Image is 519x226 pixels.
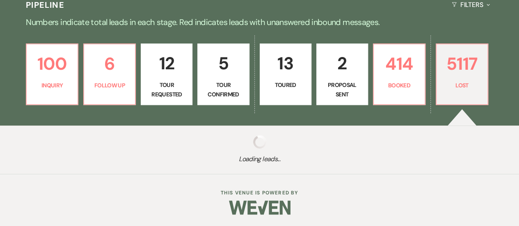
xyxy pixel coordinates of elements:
[316,43,368,105] a: 2Proposal Sent
[322,80,363,99] p: Proposal Sent
[260,43,311,105] a: 13Toured
[141,43,192,105] a: 12Tour Requested
[441,81,482,90] p: Lost
[253,135,266,148] img: loading spinner
[203,50,244,77] p: 5
[26,154,493,164] span: Loading leads...
[32,50,73,78] p: 100
[89,50,130,78] p: 6
[197,43,249,105] a: 5Tour Confirmed
[441,50,482,78] p: 5117
[229,193,290,222] img: Weven Logo
[32,81,73,90] p: Inquiry
[83,43,136,105] a: 6Follow Up
[146,80,187,99] p: Tour Requested
[373,43,425,105] a: 414Booked
[89,81,130,90] p: Follow Up
[265,80,306,89] p: Toured
[26,43,78,105] a: 100Inquiry
[146,50,187,77] p: 12
[436,43,488,105] a: 5117Lost
[379,50,420,78] p: 414
[265,50,306,77] p: 13
[379,81,420,90] p: Booked
[203,80,244,99] p: Tour Confirmed
[322,50,363,77] p: 2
